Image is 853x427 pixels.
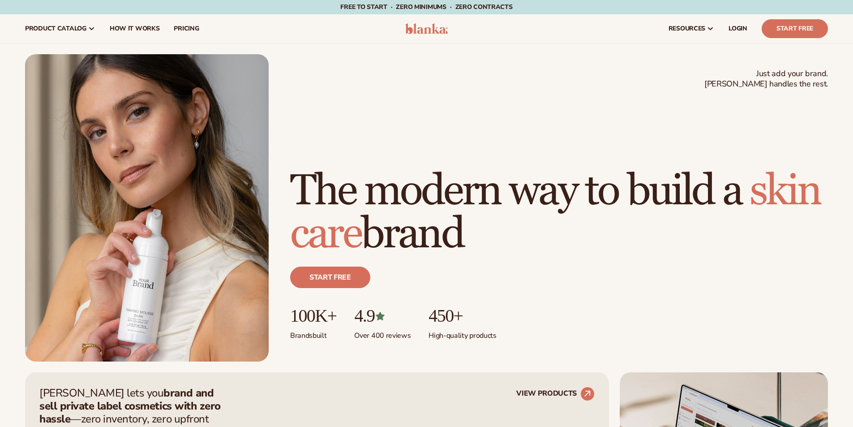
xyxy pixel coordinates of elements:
img: logo [405,23,448,34]
span: Just add your brand. [PERSON_NAME] handles the rest. [704,69,828,90]
p: Brands built [290,326,336,341]
a: Start free [290,267,370,288]
a: Start Free [762,19,828,38]
p: 4.9 [354,306,411,326]
span: resources [669,25,705,32]
img: Female holding tanning mousse. [25,54,269,362]
strong: brand and sell private label cosmetics with zero hassle [39,386,221,426]
a: LOGIN [721,14,754,43]
p: 100K+ [290,306,336,326]
a: pricing [167,14,206,43]
span: How It Works [110,25,160,32]
p: High-quality products [429,326,496,341]
span: skin care [290,165,820,260]
span: product catalog [25,25,86,32]
span: Free to start · ZERO minimums · ZERO contracts [340,3,512,11]
span: pricing [174,25,199,32]
span: LOGIN [729,25,747,32]
a: resources [661,14,721,43]
p: Over 400 reviews [354,326,411,341]
p: 450+ [429,306,496,326]
a: product catalog [18,14,103,43]
h1: The modern way to build a brand [290,170,828,256]
a: VIEW PRODUCTS [516,387,595,401]
a: How It Works [103,14,167,43]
